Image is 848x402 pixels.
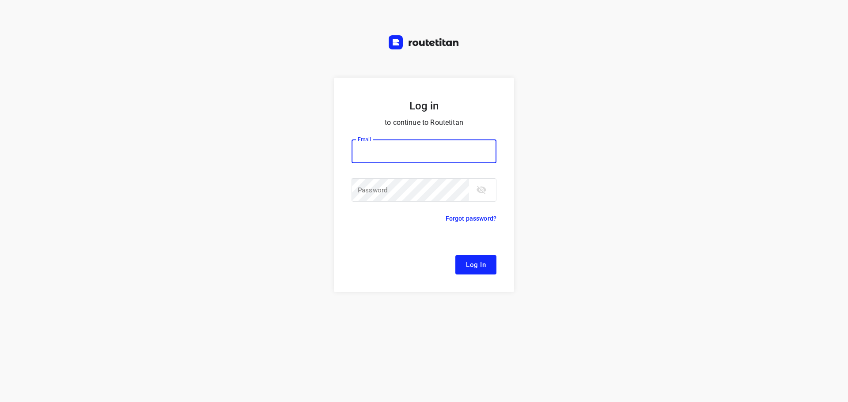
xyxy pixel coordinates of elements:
img: Routetitan [389,35,459,49]
p: Forgot password? [446,213,496,224]
p: to continue to Routetitan [352,116,496,129]
span: Log In [466,259,486,271]
button: Log In [455,255,496,274]
h5: Log in [352,99,496,113]
button: toggle password visibility [473,181,490,199]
